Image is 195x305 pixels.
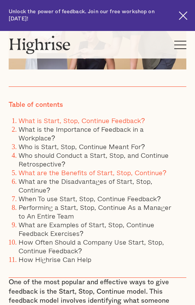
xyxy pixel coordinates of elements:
[18,115,145,126] a: What is Start, Stop, Continue Feedback?
[18,237,164,256] a: How Often Should a Company Use Start, Stop, Continue Feedback?
[179,11,187,20] img: Cross icon
[9,101,63,109] div: Table of contents
[18,124,144,143] a: What is the Importance of Feedback in a Workplace?
[9,35,71,54] img: Highrise logo
[18,193,161,204] a: When To use Start, Stop, Continue Feedback?
[18,202,171,221] a: Performing a Start, Stop, Continue As a Manager to An Entire Team
[18,150,169,169] a: Who should Conduct a Start, Stop, and Continue Retrospective?
[18,141,145,152] a: Who is Start, Stop, Continue Meant For?
[18,176,152,195] a: What are the Disadvantages of Start, Stop, Continue?
[18,219,154,239] a: What are Examples of Start, Stop, Continue Feedback Exercises?
[18,254,91,265] a: How Highrise Can Help
[18,167,166,178] a: What are the Benefits of Start, Stop, Continue?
